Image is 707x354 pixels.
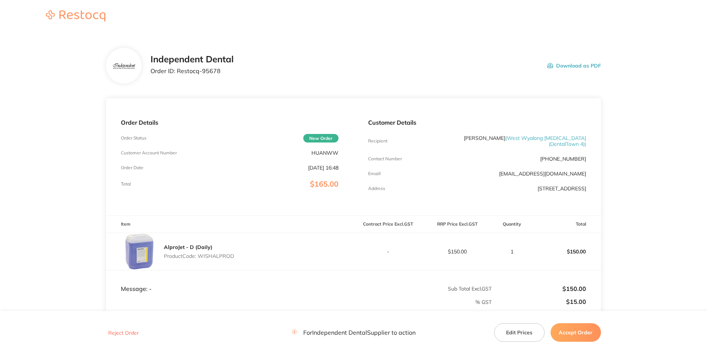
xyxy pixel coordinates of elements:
p: [PERSON_NAME] [441,135,586,147]
img: MWVyejUybA [121,233,158,270]
p: Order ID: Restocq- 95678 [151,68,234,74]
p: [PHONE_NUMBER] [540,156,586,162]
p: $150.00 [423,249,492,255]
a: AlproJet - D (Daily) [164,244,212,250]
th: Contract Price Excl. GST [353,216,423,233]
p: % GST [106,299,492,305]
th: Total [532,216,601,233]
th: RRP Price Excl. GST [423,216,492,233]
p: Customer Details [368,119,586,126]
button: Download as PDF [547,54,601,77]
p: [STREET_ADDRESS] [538,186,586,191]
a: Restocq logo [39,10,113,23]
p: Order Status [121,135,146,141]
p: Address [368,186,385,191]
button: Edit Prices [494,323,545,342]
p: Contact Number [368,156,402,161]
th: Item [106,216,353,233]
th: Quantity [492,216,532,233]
p: Order Date [121,165,143,170]
p: Recipient [368,138,387,144]
p: 1 [492,249,531,255]
p: For Independent Dental Supplier to action [291,329,416,336]
span: ( West Wyalong [MEDICAL_DATA] (DentalTown 4) ) [505,135,586,147]
p: Total [121,181,131,187]
h2: Independent Dental [151,54,234,65]
p: Emaill [368,171,381,176]
p: Order Details [121,119,338,126]
p: - [354,249,422,255]
p: HUANWW [311,150,338,156]
span: $165.00 [310,179,338,189]
button: Accept Order [551,323,601,342]
a: [EMAIL_ADDRESS][DOMAIN_NAME] [499,170,586,177]
img: bzV5Y2k1dA [112,62,136,70]
span: New Order [303,134,338,142]
p: Sub Total Excl. GST [354,286,492,292]
p: Customer Account Number [121,150,177,155]
p: $150.00 [492,285,586,292]
td: Message: - [106,271,353,293]
p: $15.00 [492,298,586,305]
img: Restocq logo [39,10,113,22]
button: Reject Order [106,330,141,336]
p: $150.00 [532,243,601,260]
p: [DATE] 16:48 [308,165,338,171]
p: Product Code: WISHALPROD [164,253,234,259]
